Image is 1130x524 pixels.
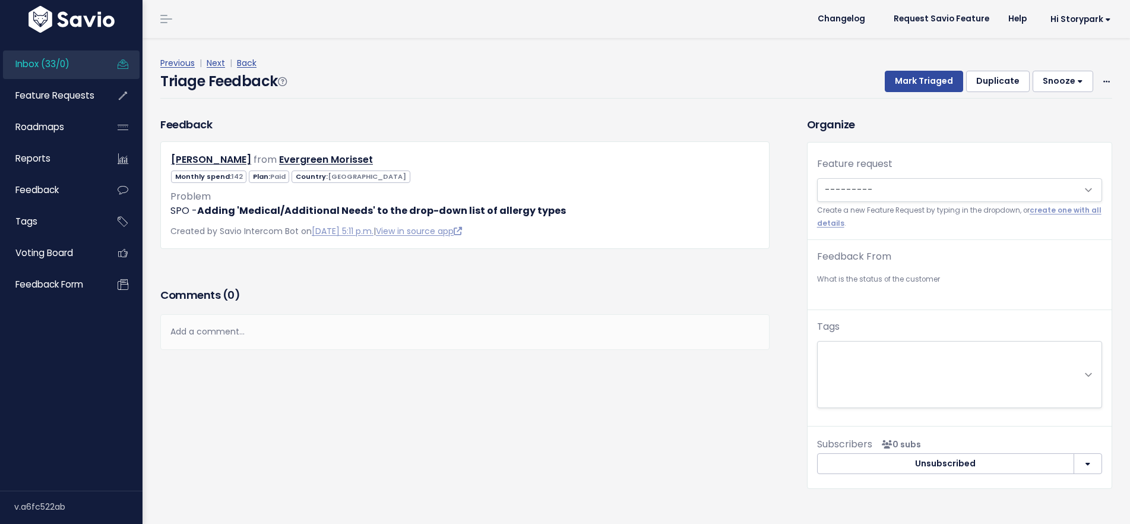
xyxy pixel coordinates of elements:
[885,71,963,92] button: Mark Triaged
[160,314,770,349] div: Add a comment...
[160,57,195,69] a: Previous
[3,208,99,235] a: Tags
[3,239,99,267] a: Voting Board
[160,71,286,92] h4: Triage Feedback
[170,204,759,218] p: SPO -
[817,320,840,334] label: Tags
[14,491,143,522] div: v.a6fc522ab
[171,171,246,183] span: Monthly spend:
[817,206,1101,228] a: create one with all details
[15,89,94,102] span: Feature Requests
[170,190,211,203] span: Problem
[3,176,99,204] a: Feedback
[3,82,99,109] a: Feature Requests
[1033,71,1093,92] button: Snooze
[3,50,99,78] a: Inbox (33/0)
[15,152,50,165] span: Reports
[817,157,892,171] label: Feature request
[999,10,1036,28] a: Help
[207,57,225,69] a: Next
[1036,10,1120,29] a: Hi Storypark
[254,153,277,166] span: from
[376,225,462,237] a: View in source app
[292,171,410,183] span: Country:
[877,438,921,450] span: <p><strong>Subscribers</strong><br><br> No subscribers yet<br> </p>
[15,215,37,228] span: Tags
[197,204,566,217] strong: Adding 'Medical/Additional Needs' to the drop-down list of allergy types
[966,71,1030,92] button: Duplicate
[232,172,243,181] span: 142
[817,437,872,451] span: Subscribers
[270,172,286,181] span: Paid
[312,225,373,237] a: [DATE] 5:11 p.m.
[817,250,891,264] label: Feedback From
[227,57,235,69] span: |
[1050,15,1111,24] span: Hi Storypark
[160,116,212,132] h3: Feedback
[15,58,69,70] span: Inbox (33/0)
[227,288,235,302] span: 0
[197,57,204,69] span: |
[884,10,999,28] a: Request Savio Feature
[3,271,99,298] a: Feedback form
[279,153,373,166] a: Evergreen Morisset
[171,153,251,166] a: [PERSON_NAME]
[15,184,59,196] span: Feedback
[818,15,865,23] span: Changelog
[3,145,99,172] a: Reports
[170,225,462,237] span: Created by Savio Intercom Bot on |
[15,278,83,291] span: Feedback form
[807,116,1112,132] h3: Organize
[15,121,64,133] span: Roadmaps
[15,247,73,259] span: Voting Board
[249,171,289,183] span: Plan:
[160,287,770,304] h3: Comments ( )
[26,6,118,33] img: logo-white.9d6f32f41409.svg
[817,453,1074,475] button: Unsubscribed
[237,57,257,69] a: Back
[817,273,1102,286] small: What is the status of the customer
[817,204,1102,230] small: Create a new Feature Request by typing in the dropdown, or .
[3,113,99,141] a: Roadmaps
[328,172,406,181] span: [GEOGRAPHIC_DATA]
